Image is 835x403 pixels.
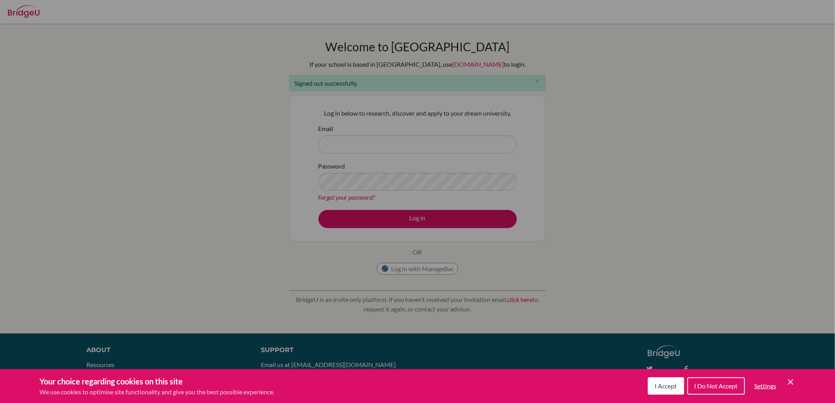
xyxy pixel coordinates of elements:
[786,377,796,387] button: Save and close
[39,375,274,387] h3: Your choice regarding cookies on this site
[754,382,777,390] span: Settings
[39,387,274,397] p: We use cookies to optimise site functionality and give you the best possible experience.
[695,382,738,390] span: I Do Not Accept
[748,378,783,394] button: Settings
[687,377,745,395] button: I Do Not Accept
[655,382,677,390] span: I Accept
[648,377,684,395] button: I Accept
